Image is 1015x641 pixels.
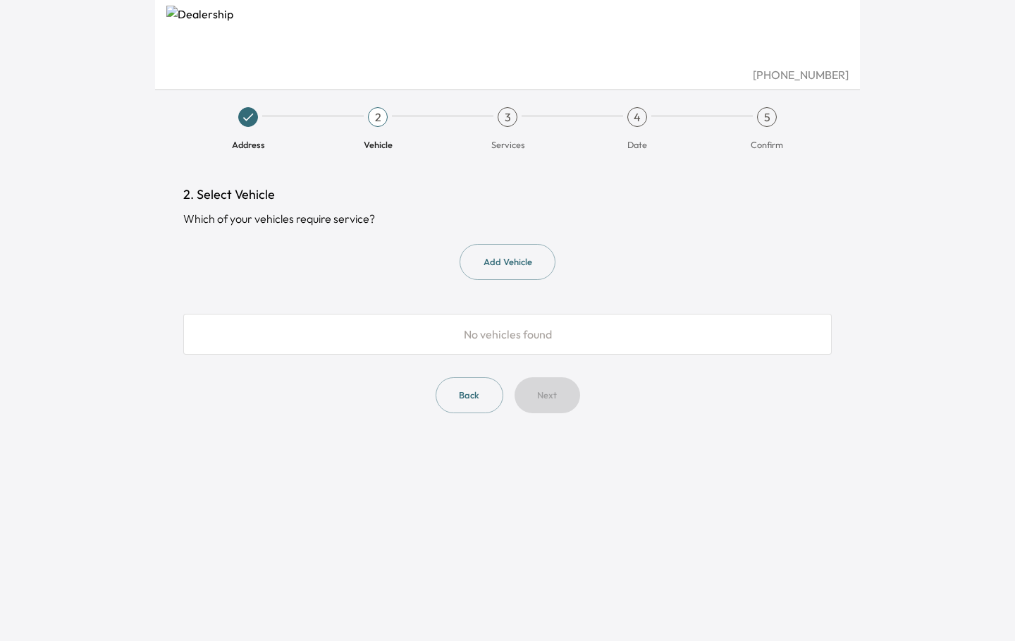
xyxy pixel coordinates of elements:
div: 4 [627,107,647,127]
h1: 2. Select Vehicle [183,185,832,204]
span: Confirm [751,138,783,151]
span: No vehicles found [464,327,552,341]
button: Back [436,377,503,413]
img: Dealership [166,6,849,66]
div: 5 [757,107,777,127]
div: Which of your vehicles require service? [183,210,832,227]
button: Add Vehicle [460,244,555,280]
span: Address [232,138,265,151]
div: 3 [498,107,517,127]
span: Services [491,138,524,151]
div: [PHONE_NUMBER] [166,66,849,83]
div: 2 [368,107,388,127]
span: Date [627,138,647,151]
span: Vehicle [364,138,393,151]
